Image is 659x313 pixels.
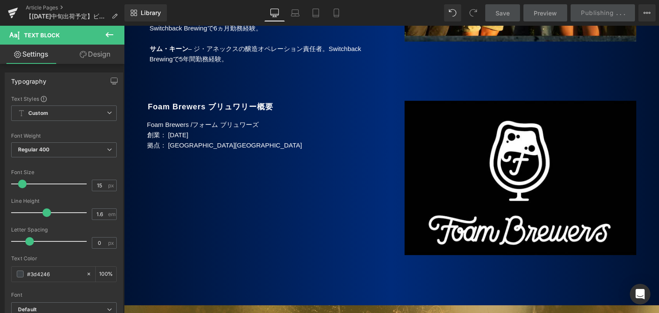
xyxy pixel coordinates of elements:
p: 拠点： [GEOGRAPHIC_DATA][GEOGRAPHIC_DATA] [23,114,255,125]
p: Foam Brewers / [23,94,255,104]
div: Open Intercom Messenger [630,284,650,304]
div: Line Height [11,198,117,204]
a: Design [64,45,126,64]
b: Regular 400 [18,146,50,153]
input: Color [27,269,82,279]
span: px [108,240,115,246]
div: Letter Spacing [11,227,117,233]
div: Font Size [11,169,117,175]
button: More [638,4,656,21]
div: Text Styles [11,95,117,102]
div: Typography [11,73,46,85]
a: Article Pages [26,4,124,11]
p: – ジ・アネックスの醸造オペレーション責任者。Switchback Brewingで5年間勤務経験。 [26,18,253,39]
a: Preview [523,4,567,21]
span: Preview [534,9,557,18]
div: Text Color [11,256,117,262]
a: Mobile [326,4,347,21]
a: New Library [124,4,167,21]
strong: サム・キーン [26,19,64,27]
div: Font [11,292,117,298]
b: Custom [28,110,48,117]
span: 【[DATE]中旬出荷予定】ビールに寄り添う美しい泡が物語るいくつもの調和『Foam Brewers』 [26,13,108,20]
p: 創業： [DATE] [23,104,255,114]
span: Library [141,9,161,17]
a: Desktop [264,4,285,21]
span: Text Block [24,32,60,39]
span: フォーム ブリュワーズ [68,95,134,102]
a: Tablet [305,4,326,21]
div: % [96,267,116,282]
a: Laptop [285,4,305,21]
div: Font Weight [11,133,117,139]
button: Redo [465,4,482,21]
b: Foam Brewers ブリュワリー概要 [24,77,149,85]
span: Save [496,9,510,18]
button: Undo [444,4,461,21]
span: px [108,183,115,188]
span: em [108,211,115,217]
